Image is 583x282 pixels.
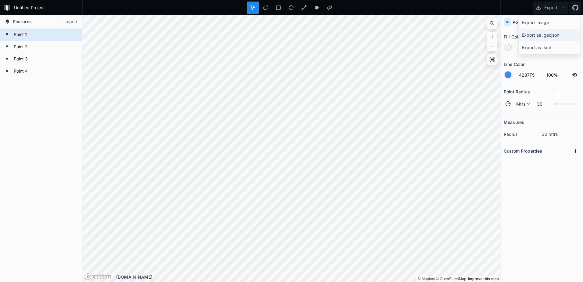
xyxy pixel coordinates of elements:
div: Export as .geojson [519,29,580,41]
div: Export Image [519,16,580,29]
h2: Measures [504,117,524,127]
a: Mapbox [418,277,435,281]
span: Features [13,18,32,25]
h2: Line Color [504,60,524,69]
div: [DOMAIN_NAME] [116,274,500,280]
input: 0 [533,100,553,107]
button: Import [54,17,80,27]
a: OpenStreetMap [436,277,466,281]
div: Export as .kml [519,41,580,54]
h2: Fill Color [504,32,522,42]
dt: radius [504,131,542,137]
h2: Custom Properties [504,146,542,156]
h4: Point 1 [513,19,527,25]
dd: 30 mtrs [542,131,580,137]
a: Map feedback [468,277,499,281]
a: Mapbox logo [84,273,111,280]
h2: Point Radius [504,87,530,96]
button: Export [533,2,568,14]
span: Mtrs [516,101,526,107]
